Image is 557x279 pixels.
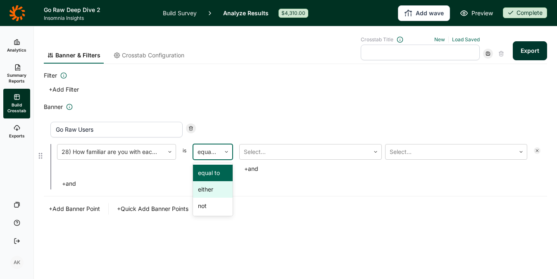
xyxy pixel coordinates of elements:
[452,36,480,43] a: Load Saved
[398,5,450,21] button: Add wave
[278,9,308,18] div: $4,310.00
[483,49,493,59] div: Save Crosstab
[3,89,30,118] a: Build Crosstab
[183,147,186,175] span: is
[55,51,100,59] span: Banner & Filters
[460,8,493,18] a: Preview
[434,36,445,43] a: New
[44,84,84,95] button: +Add Filter
[3,59,30,89] a: Summary Reports
[193,165,233,181] div: equal to
[7,102,27,113] span: Build Crosstab
[57,178,81,189] button: +and
[10,256,24,269] div: AK
[44,15,153,21] span: Insomnia Insights
[503,7,547,18] div: Complete
[471,8,493,18] span: Preview
[186,123,196,133] div: Remove
[50,122,183,137] input: Banner point name...
[193,181,233,198] div: either
[3,33,30,59] a: Analytics
[44,71,57,80] span: Filter
[112,203,193,215] button: +Quick Add Banner Points
[44,102,63,112] span: Banner
[513,41,547,60] button: Export
[503,7,547,19] button: Complete
[9,133,25,139] span: Exports
[44,5,153,15] h1: Go Raw Deep Dive 2
[122,51,184,59] span: Crosstab Configuration
[7,72,27,84] span: Summary Reports
[496,49,506,59] div: Delete
[193,198,233,214] div: not
[3,118,30,145] a: Exports
[534,147,540,154] div: Remove
[7,47,26,53] span: Analytics
[361,36,393,43] span: Crosstab Title
[44,203,105,215] button: +Add Banner Point
[239,163,263,175] button: +and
